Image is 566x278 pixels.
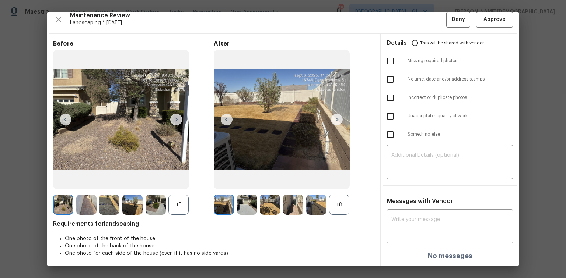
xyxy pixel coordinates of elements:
button: Deny [446,12,470,28]
span: Unacceptable quality of work [408,113,513,119]
img: left-chevron-button-url [221,114,233,125]
img: right-chevron-button-url [170,114,182,125]
div: Unacceptable quality of work [381,107,519,125]
span: Details [387,34,407,52]
li: One photo of the front of the house [65,235,374,242]
div: +5 [168,195,189,215]
button: Approve [476,12,513,28]
span: After [214,40,374,47]
li: One photo of the back of the house [65,242,374,250]
span: Messages with Vendor [387,198,453,204]
span: Something else [408,131,513,138]
span: This will be shared with vendor [420,34,484,52]
li: One photo for each side of the house (even if it has no side yards) [65,250,374,257]
span: Requirements for landscaping [53,220,374,228]
div: No time, date and/or address stamps [381,70,519,89]
span: Before [53,40,214,47]
div: Incorrect or duplicate photos [381,89,519,107]
h4: No messages [428,252,472,260]
span: Missing required photos [408,58,513,64]
span: Landscaping * [DATE] [70,19,446,26]
span: Approve [483,15,506,24]
img: left-chevron-button-url [60,114,71,125]
div: Missing required photos [381,52,519,70]
div: Something else [381,125,519,144]
div: +8 [329,195,349,215]
span: No time, date and/or address stamps [408,76,513,82]
span: Maintenance Review [70,12,446,19]
img: right-chevron-button-url [331,114,343,125]
span: Incorrect or duplicate photos [408,95,513,101]
span: Deny [452,15,465,24]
